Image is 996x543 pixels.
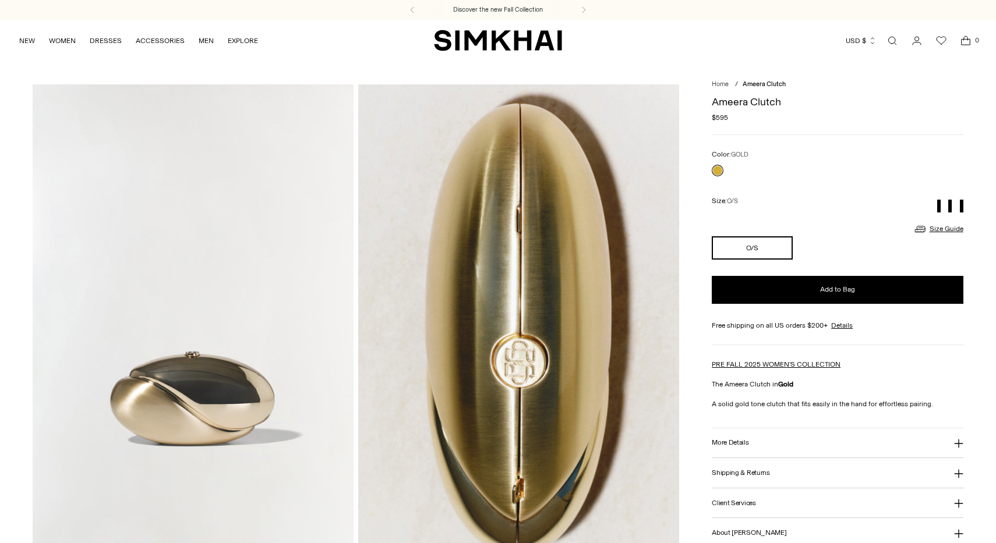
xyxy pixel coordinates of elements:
a: Go to the account page [905,29,928,52]
a: Home [712,80,729,88]
button: More Details [712,428,963,458]
a: Details [831,320,853,331]
a: Discover the new Fall Collection [453,5,543,15]
a: ACCESSORIES [136,28,185,54]
span: $595 [712,112,728,123]
p: The Ameera Clutch in [712,379,963,389]
a: NEW [19,28,35,54]
strong: Gold [778,380,793,388]
button: Shipping & Returns [712,458,963,488]
a: MEN [199,28,214,54]
a: PRE FALL 2025 WOMEN'S COLLECTION [712,360,840,368]
label: Size: [712,196,738,207]
button: O/S [712,236,792,260]
h3: Client Services [712,499,756,507]
h3: Shipping & Returns [712,469,770,477]
a: EXPLORE [228,28,258,54]
a: SIMKHAI [434,29,562,52]
div: Free shipping on all US orders $200+ [712,320,963,331]
p: A solid gold tone clutch that fits easily in the hand for effortless pairing. [712,399,963,409]
a: WOMEN [49,28,76,54]
h3: More Details [712,439,748,446]
span: 0 [972,35,982,45]
a: Size Guide [913,222,963,236]
a: Open cart modal [954,29,977,52]
span: GOLD [731,151,748,158]
a: Open search modal [881,29,904,52]
button: Client Services [712,488,963,518]
span: Ameera Clutch [743,80,786,88]
nav: breadcrumbs [712,80,963,90]
button: USD $ [846,28,877,54]
h1: Ameera Clutch [712,97,963,107]
a: Wishlist [930,29,953,52]
span: Add to Bag [820,285,855,294]
a: DRESSES [90,28,122,54]
label: Color: [712,149,748,160]
div: / [735,80,738,90]
h3: About [PERSON_NAME] [712,529,786,537]
button: Add to Bag [712,276,963,304]
span: O/S [727,197,738,205]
